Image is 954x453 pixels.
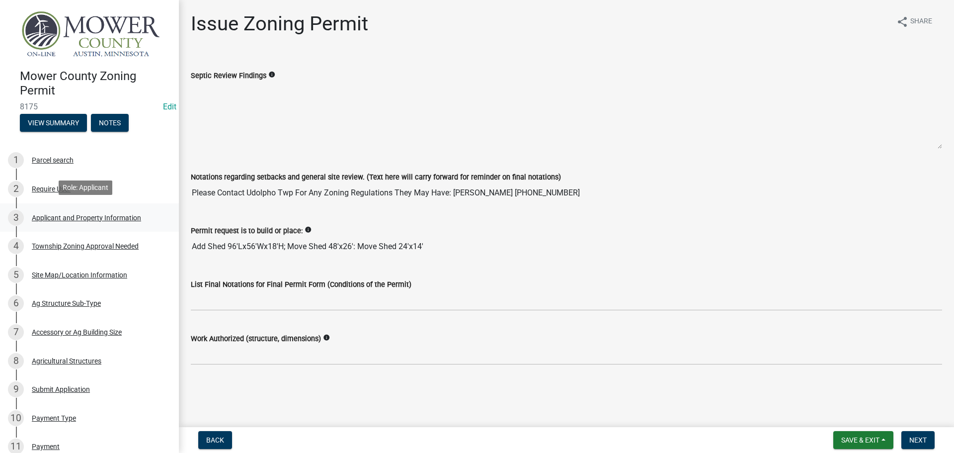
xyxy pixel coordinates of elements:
[32,157,74,164] div: Parcel search
[909,436,927,444] span: Next
[32,329,122,336] div: Accessory or Ag Building Size
[8,324,24,340] div: 7
[20,102,159,111] span: 8175
[841,436,879,444] span: Save & Exit
[896,16,908,28] i: share
[191,174,561,181] label: Notations regarding setbacks and general site review. (Text here will carry forward for reminder ...
[32,300,101,307] div: Ag Structure Sub-Type
[888,12,940,31] button: shareShare
[8,410,24,426] div: 10
[20,114,87,132] button: View Summary
[59,181,112,195] div: Role: Applicant
[8,295,24,311] div: 6
[910,16,932,28] span: Share
[32,243,139,250] div: Township Zoning Approval Needed
[191,12,368,36] h1: Issue Zoning Permit
[901,431,935,449] button: Next
[91,119,129,127] wm-modal-confirm: Notes
[91,114,129,132] button: Notes
[163,102,176,111] wm-modal-confirm: Edit Application Number
[191,336,321,343] label: Work Authorized (structure, dimensions)
[8,238,24,254] div: 4
[20,119,87,127] wm-modal-confirm: Summary
[191,281,411,288] label: List Final Notations for Final Permit Form (Conditions of the Permit)
[191,73,266,80] label: Septic Review Findings
[305,226,312,233] i: info
[833,431,893,449] button: Save & Exit
[8,152,24,168] div: 1
[32,415,76,422] div: Payment Type
[32,358,101,364] div: Agricultural Structures
[20,10,163,59] img: Mower County, Minnesota
[8,210,24,226] div: 3
[191,228,303,235] label: Permit request is to build or place:
[8,381,24,397] div: 9
[163,102,176,111] a: Edit
[198,431,232,449] button: Back
[8,267,24,283] div: 5
[32,185,71,192] div: Require User
[32,443,60,450] div: Payment
[32,214,141,221] div: Applicant and Property Information
[32,272,127,278] div: Site Map/Location Information
[8,353,24,369] div: 8
[206,436,224,444] span: Back
[20,69,171,98] h4: Mower County Zoning Permit
[8,181,24,197] div: 2
[32,386,90,393] div: Submit Application
[268,71,275,78] i: info
[323,334,330,341] i: info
